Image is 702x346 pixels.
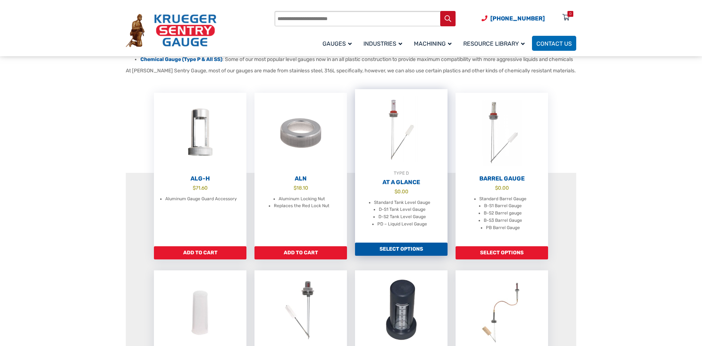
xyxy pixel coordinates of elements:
a: Contact Us [532,36,576,51]
a: Gauges [318,35,359,52]
li: B-S2 Barrel gauge [484,210,522,217]
a: Machining [409,35,459,52]
li: B-S1 Barrel Gauge [484,202,522,210]
div: TYPE D [355,170,448,177]
li: PD – Liquid Level Gauge [377,221,427,228]
span: Machining [414,40,452,47]
bdi: 0.00 [395,189,408,194]
span: Gauges [322,40,352,47]
li: PB Barrel Gauge [486,224,520,232]
a: Add to cart: “ALG-H” [154,246,246,259]
span: Contact Us [536,40,572,47]
bdi: 0.00 [495,185,509,191]
a: Barrel Gauge $0.00 Standard Barrel Gauge B-S1 Barrel Gauge B-S2 Barrel gauge B-S3 Barrel Gauge PB... [456,93,548,246]
a: Chemical Gauge (Type P & All SS) [140,56,222,62]
bdi: 18.10 [294,185,308,191]
h2: Barrel Gauge [456,175,548,182]
a: ALG-H $71.60 Aluminum Gauge Guard Accessory [154,93,246,246]
li: D-S2 Tank Level Gauge [378,213,426,221]
img: Barrel Gauge [456,93,548,173]
span: $ [495,185,498,191]
li: Aluminum Locking Nut [279,195,325,203]
span: $ [193,185,196,191]
a: ALN $18.10 Aluminum Locking Nut Replaces the Red Lock Nut [254,93,347,246]
span: Industries [363,40,402,47]
a: Add to cart: “Barrel Gauge” [456,246,548,259]
li: Standard Barrel Gauge [479,195,526,203]
span: $ [294,185,297,191]
a: TYPE DAt A Glance $0.00 Standard Tank Level Gauge D-S1 Tank Level Gauge D-S2 Tank Level Gauge PD ... [355,89,448,243]
a: Resource Library [459,35,532,52]
p: At [PERSON_NAME] Sentry Gauge, most of our gauges are made from stainless steel, 316L specificall... [126,67,576,75]
div: 0 [569,11,571,17]
li: Standard Tank Level Gauge [374,199,430,206]
img: Krueger Sentry Gauge [126,14,216,47]
span: [PHONE_NUMBER] [490,15,545,22]
img: ALN [254,93,347,173]
bdi: 71.60 [193,185,208,191]
a: Phone Number (920) 434-8860 [482,14,545,23]
span: Resource Library [463,40,525,47]
a: Add to cart: “ALN” [254,246,347,259]
span: $ [395,189,397,194]
li: Replaces the Red Lock Nut [274,202,329,210]
img: ALG-OF [154,93,246,173]
img: At A Glance [355,89,448,170]
h2: At A Glance [355,179,448,186]
li: D-S1 Tank Level Gauge [379,206,426,213]
h2: ALG-H [154,175,246,182]
li: Aluminum Gauge Guard Accessory [165,195,237,203]
h2: ALN [254,175,347,182]
a: Industries [359,35,409,52]
a: Add to cart: “At A Glance” [355,243,448,256]
li: : Some of our most popular level gauges now in an all plastic construction to provide maximum com... [140,56,576,63]
li: B-S3 Barrel Gauge [484,217,522,224]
